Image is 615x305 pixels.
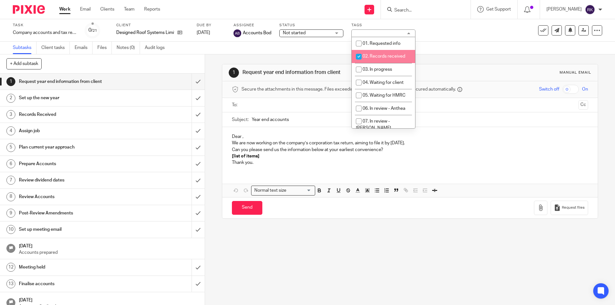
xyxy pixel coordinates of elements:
input: Search [394,8,451,13]
span: 02. Records received [363,54,405,59]
div: 8 [6,192,15,201]
a: Notes (0) [117,42,140,54]
div: 5 [6,143,15,152]
button: + Add subtask [6,58,42,69]
span: Request files [562,205,585,210]
div: 3 [6,110,15,119]
h1: [DATE] [19,241,198,249]
div: 1 [6,77,15,86]
h1: Meeting held [19,262,130,272]
h1: Finalise accounts [19,279,130,289]
label: Status [279,23,343,28]
div: 2 [6,94,15,103]
div: 6 [6,159,15,168]
a: Audit logs [145,42,169,54]
div: 12 [6,263,15,272]
h1: Set up meeting email [19,225,130,234]
span: 06. In review - Anthea [363,106,405,111]
p: We are now working on the company’s corporation tax return, aiming to file it by [DATE]. [232,140,588,146]
h1: Prepare Accounts [19,159,130,169]
span: Get Support [486,7,511,12]
p: Thank you. [232,159,588,166]
button: Request files [551,201,588,215]
div: Manual email [560,70,591,75]
strong: [list of items] [232,154,259,158]
span: Accounts Bod [243,30,271,36]
a: Files [97,42,112,54]
p: [PERSON_NAME] [546,6,582,12]
h1: Set up the new year [19,93,130,103]
a: Reports [144,6,160,12]
span: Switch off [539,86,559,92]
p: Can you please send us the information below at your earliest convenience? [232,147,588,153]
p: Dear , [232,133,588,140]
h1: Review dividend dates [19,175,130,185]
span: 07. In review - [PERSON_NAME] [356,119,391,130]
h1: Post-Review Amendments [19,208,130,218]
img: svg%3E [585,4,595,15]
div: 1 [229,68,239,78]
img: Pixie [13,5,45,14]
a: Work [59,6,70,12]
p: Accounts prepared [19,249,198,256]
label: Assignee [234,23,271,28]
h1: Request year end information from client [19,77,130,86]
label: Tags [351,23,415,28]
label: Due by [197,23,225,28]
span: On [582,86,588,92]
span: 04. Waiting for client [363,80,404,85]
span: [DATE] [197,30,210,35]
span: Secure the attachments in this message. Files exceeding the size limit (10MB) will be secured aut... [242,86,456,92]
a: Team [124,6,135,12]
p: Designed Roof Systems Limited [116,29,174,36]
div: 9 [6,209,15,218]
div: 13 [6,279,15,288]
div: 0 [88,27,97,34]
label: To: [232,102,239,108]
label: Client [116,23,189,28]
h1: Review Accounts [19,192,130,202]
div: Search for option [251,186,315,196]
div: 4 [6,126,15,135]
button: Cc [578,100,588,110]
a: Clients [100,6,114,12]
label: Task [13,23,77,28]
div: 10 [6,225,15,234]
h1: Request year end information from client [242,69,424,76]
input: Search for option [288,187,311,194]
h1: Plan current year approach [19,142,130,152]
h1: Records Received [19,110,130,119]
a: Subtasks [13,42,37,54]
a: Email [80,6,91,12]
a: Client tasks [41,42,70,54]
span: 05. Waiting for HMRC [363,93,406,98]
small: /21 [91,29,97,32]
h1: [DATE] [19,295,198,303]
h1: Assign job [19,126,130,136]
label: Subject: [232,116,249,123]
span: 01. Requested info [363,41,400,46]
div: 7 [6,176,15,185]
div: Company accounts and tax return [13,29,77,36]
span: Not started [283,31,306,35]
span: 03. In progress [363,67,392,72]
a: Emails [75,42,93,54]
input: Send [232,201,262,215]
span: Normal text size [253,187,288,194]
img: svg%3E [234,29,241,37]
